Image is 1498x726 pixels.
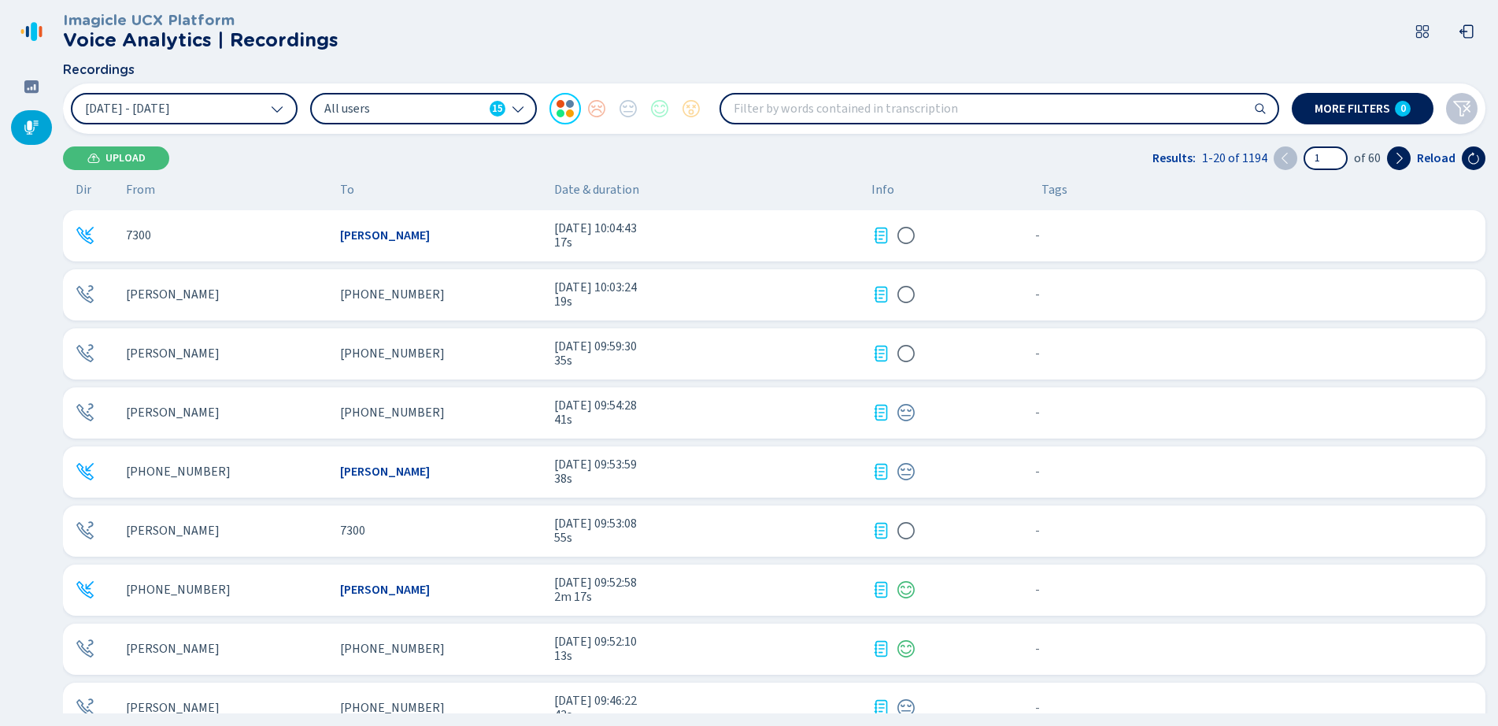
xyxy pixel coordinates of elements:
[1393,152,1405,165] svg: chevron-right
[897,698,915,717] div: Neutral sentiment
[1452,99,1471,118] svg: funnel-disabled
[871,462,890,481] div: Transcription available
[76,521,94,540] div: Unknown call
[63,29,338,51] h2: Voice Analytics | Recordings
[340,183,354,197] span: To
[871,580,890,599] div: Transcription available
[1041,183,1067,197] span: Tags
[871,639,890,658] div: Transcription available
[1035,642,1040,656] span: No tags assigned
[126,228,151,243] span: 7300
[554,457,859,472] span: [DATE] 09:53:59
[554,183,859,197] span: Date & duration
[1354,151,1381,165] span: of 60
[554,649,859,663] span: 13s
[126,465,231,479] span: [PHONE_NUMBER]
[76,580,94,599] div: Incoming call
[126,701,220,715] span: [PERSON_NAME]
[1467,152,1480,165] svg: arrow-clockwise
[554,590,859,604] span: 2m 17s
[897,580,915,599] svg: icon-emoji-smile
[897,580,915,599] div: Positive sentiment
[126,524,220,538] span: [PERSON_NAME]
[897,226,915,245] div: Sentiment analysis in progress...
[76,344,94,363] svg: unknown-call
[897,344,915,363] svg: icon-emoji-silent
[897,521,915,540] div: Sentiment analysis in progress...
[24,120,39,135] svg: mic-fill
[721,94,1278,123] input: Filter by words contained in transcription
[76,521,94,540] svg: unknown-call
[897,285,915,304] div: Sentiment analysis in progress...
[554,635,859,649] span: [DATE] 09:52:10
[63,12,338,29] h3: Imagicle UCX Platform
[871,344,890,363] div: Transcription available
[1035,701,1040,715] span: No tags assigned
[897,344,915,363] div: Sentiment analysis in progress...
[1202,151,1267,165] span: 1-20 of 1194
[554,517,859,531] span: [DATE] 09:53:08
[1462,146,1485,170] button: Reload the current page
[1446,93,1478,124] button: Clear filters
[554,235,859,250] span: 17s
[871,698,890,717] svg: journal-text
[871,580,890,599] svg: journal-text
[76,226,94,245] div: Incoming call
[1254,102,1267,115] svg: search
[1035,228,1040,243] span: No tags assigned
[897,462,915,481] svg: icon-emoji-neutral
[340,465,430,479] span: [PERSON_NAME]
[76,285,94,304] svg: unknown-call
[105,152,146,165] span: Upload
[76,639,94,658] div: Unknown call
[340,642,445,656] span: [PHONE_NUMBER]
[554,354,859,368] span: 35s
[126,642,220,656] span: [PERSON_NAME]
[1035,524,1040,538] span: No tags assigned
[63,146,169,170] button: Upload
[1152,151,1196,165] span: Results:
[897,226,915,245] svg: icon-emoji-silent
[554,398,859,413] span: [DATE] 09:54:28
[324,100,483,117] span: All users
[897,521,915,540] svg: icon-emoji-silent
[1274,146,1297,170] button: Previous page
[87,152,100,165] svg: cloud-upload
[871,698,890,717] div: Transcription available
[871,403,890,422] svg: journal-text
[554,413,859,427] span: 41s
[11,110,52,145] div: Recordings
[871,521,890,540] svg: journal-text
[871,285,890,304] svg: journal-text
[554,294,859,309] span: 19s
[76,580,94,599] svg: telephone-inbound
[340,406,445,420] span: [PHONE_NUMBER]
[554,221,859,235] span: [DATE] 10:04:43
[1459,24,1474,39] svg: box-arrow-left
[76,226,94,245] svg: telephone-inbound
[76,403,94,422] svg: unknown-call
[554,280,859,294] span: [DATE] 10:03:24
[271,102,283,115] svg: chevron-down
[76,462,94,481] div: Incoming call
[1035,583,1040,597] span: No tags assigned
[871,403,890,422] div: Transcription available
[1315,102,1390,115] span: More filters
[85,102,170,115] span: [DATE] - [DATE]
[76,698,94,717] svg: unknown-call
[1279,152,1292,165] svg: chevron-left
[871,285,890,304] div: Transcription available
[76,403,94,422] div: Unknown call
[340,287,445,302] span: [PHONE_NUMBER]
[897,403,915,422] svg: icon-emoji-neutral
[126,287,220,302] span: [PERSON_NAME]
[554,531,859,545] span: 55s
[340,583,430,597] span: [PERSON_NAME]
[11,69,52,104] div: Dashboard
[897,462,915,481] div: Neutral sentiment
[871,183,894,197] span: Info
[340,701,445,715] span: [PHONE_NUMBER]
[126,346,220,361] span: [PERSON_NAME]
[897,639,915,658] div: Positive sentiment
[76,183,91,197] span: Dir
